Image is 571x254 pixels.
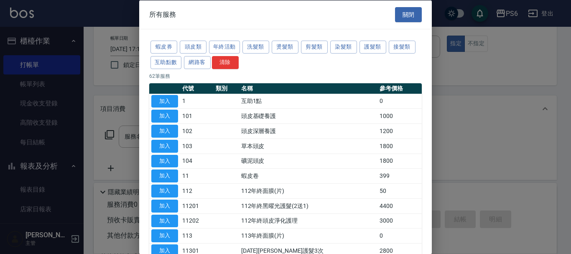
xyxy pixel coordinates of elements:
[239,213,378,228] td: 112年終頭皮淨化護理
[239,94,378,109] td: 互助1點
[301,41,328,54] button: 剪髮類
[239,183,378,198] td: 112年終面膜(片)
[180,183,214,198] td: 112
[359,41,386,54] button: 護髮類
[180,198,214,213] td: 11201
[377,228,422,243] td: 0
[377,83,422,94] th: 參考價格
[389,41,416,54] button: 接髮類
[242,41,269,54] button: 洗髮類
[180,123,214,139] td: 102
[214,83,239,94] th: 類別
[149,10,176,18] span: 所有服務
[239,108,378,123] td: 頭皮基礎養護
[239,198,378,213] td: 112年終黑曜光護髮(2送1)
[377,183,422,198] td: 50
[151,110,178,123] button: 加入
[330,41,357,54] button: 染髮類
[180,154,214,169] td: 104
[212,56,239,69] button: 清除
[395,7,422,22] button: 關閉
[180,139,214,154] td: 103
[180,94,214,109] td: 1
[151,229,178,242] button: 加入
[377,198,422,213] td: 4400
[151,95,178,108] button: 加入
[377,154,422,169] td: 1800
[239,139,378,154] td: 草本頭皮
[377,168,422,183] td: 399
[239,83,378,94] th: 名稱
[377,139,422,154] td: 1800
[151,185,178,198] button: 加入
[151,139,178,152] button: 加入
[209,41,240,54] button: 年終活動
[377,213,422,228] td: 3000
[184,56,211,69] button: 網路客
[239,228,378,243] td: 113年終面膜(片)
[180,108,214,123] td: 101
[180,213,214,228] td: 11202
[150,56,181,69] button: 互助點數
[377,108,422,123] td: 1000
[149,72,422,80] p: 62 筆服務
[151,214,178,227] button: 加入
[272,41,298,54] button: 燙髮類
[377,123,422,139] td: 1200
[239,123,378,139] td: 頭皮深層養護
[151,169,178,182] button: 加入
[180,228,214,243] td: 113
[151,199,178,212] button: 加入
[239,154,378,169] td: 礦泥頭皮
[151,125,178,138] button: 加入
[150,41,177,54] button: 蝦皮券
[239,168,378,183] td: 蝦皮卷
[180,41,206,54] button: 頭皮類
[151,154,178,167] button: 加入
[180,83,214,94] th: 代號
[180,168,214,183] td: 11
[377,94,422,109] td: 0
